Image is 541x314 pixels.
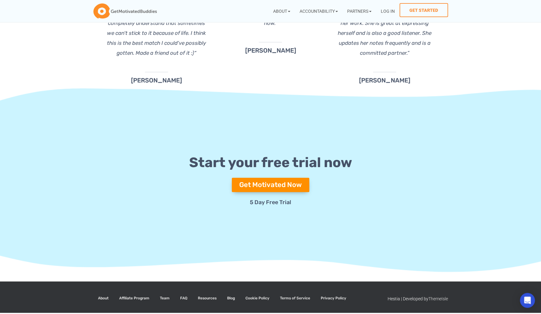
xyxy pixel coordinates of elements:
[175,291,192,306] a: FAQ
[376,3,399,19] a: Log In
[520,293,535,308] div: Open Intercom Messenger
[222,291,240,306] a: Blog
[103,198,439,207] p: 5 Day Free Trial
[93,291,113,306] a: About
[428,296,448,301] a: ThemeIsle
[316,291,351,306] a: Privacy Policy
[268,3,295,19] a: About
[343,3,376,19] a: Partners
[103,154,439,171] h2: Start your free trial now
[114,291,154,306] a: Affiliate Program
[399,3,448,17] a: Get Started
[193,291,221,306] a: Resources
[388,291,448,307] div: Hestia | Developed by
[331,75,439,85] p: [PERSON_NAME]
[275,291,315,306] a: Terms of Service
[155,291,174,306] a: Team
[232,178,309,192] a: Get Motivated Now
[217,45,324,55] p: [PERSON_NAME]
[241,291,274,306] a: Cookie Policy
[295,3,343,19] a: Accountability
[103,75,211,85] p: [PERSON_NAME]
[93,3,157,19] img: GetMotivatedBuddies
[239,181,302,188] span: Get Motivated Now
